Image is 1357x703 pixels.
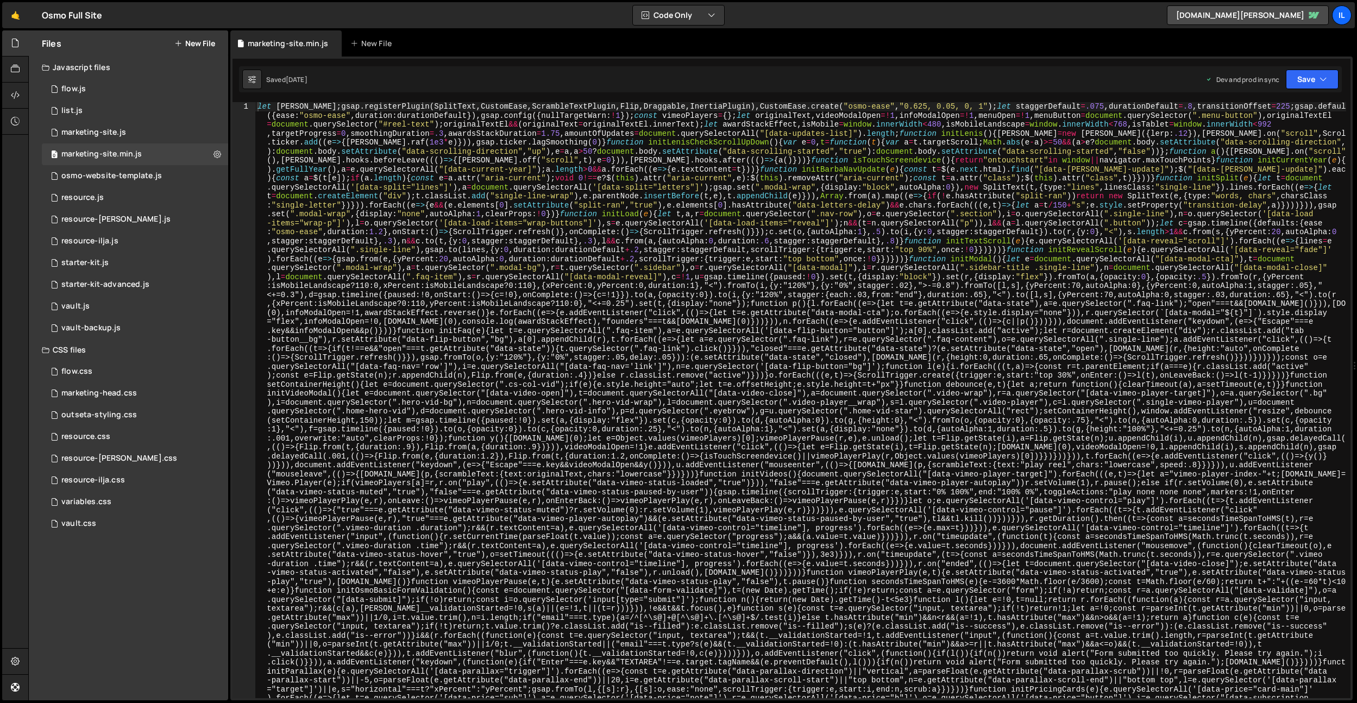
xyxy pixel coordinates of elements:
div: 10598/27700.js [42,230,228,252]
div: [DATE] [286,75,307,84]
div: variables.css [61,497,111,507]
div: 10598/24130.js [42,296,228,317]
div: osmo-website-template.js [61,171,162,181]
a: [DOMAIN_NAME][PERSON_NAME] [1167,5,1329,25]
div: flow.js [61,84,86,94]
div: 10598/44726.js [42,274,228,296]
div: starter-kit-advanced.js [61,280,149,290]
div: 10598/28787.js [42,143,228,165]
div: starter-kit.js [61,258,109,268]
div: flow.css [61,367,92,376]
div: 10598/27703.css [42,469,228,491]
div: vault-backup.js [61,323,121,333]
div: Dev and prod in sync [1205,75,1279,84]
div: 10598/27345.css [42,361,228,382]
h2: Files [42,37,61,49]
button: Code Only [633,5,724,25]
div: marketing-head.css [61,388,137,398]
div: resource.css [61,432,110,442]
div: 10598/27699.css [42,426,228,448]
div: 10598/27496.css [42,491,228,513]
div: 10598/27705.js [42,187,228,209]
div: resource-ilja.js [61,236,118,246]
div: list.js [61,106,83,116]
div: 10598/28175.css [42,382,228,404]
div: marketing-site.js [61,128,126,137]
div: 10598/25099.css [42,513,228,535]
a: 🤙 [2,2,29,28]
div: marketing-site.min.js [61,149,142,159]
div: CSS files [29,339,228,361]
div: marketing-site.min.js [248,38,328,49]
button: New File [174,39,215,48]
a: Il [1332,5,1352,25]
button: Save [1286,70,1339,89]
div: 10598/27499.css [42,404,228,426]
div: 10598/44660.js [42,252,228,274]
div: 10598/26158.js [42,100,228,122]
div: resource-ilja.css [61,475,125,485]
div: 10598/28174.js [42,122,228,143]
span: 0 [51,151,58,160]
div: 10598/27702.css [42,448,228,469]
div: New File [350,38,396,49]
div: 10598/25101.js [42,317,228,339]
div: resource.js [61,193,104,203]
div: Saved [266,75,307,84]
div: Javascript files [29,57,228,78]
div: vault.js [61,302,90,311]
div: 10598/29018.js [42,165,228,187]
div: resource-[PERSON_NAME].js [61,215,171,224]
div: 10598/27344.js [42,78,228,100]
div: 10598/27701.js [42,209,228,230]
div: resource-[PERSON_NAME].css [61,454,177,463]
div: outseta-styling.css [61,410,137,420]
div: Osmo Full Site [42,9,102,22]
div: vault.css [61,519,96,529]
